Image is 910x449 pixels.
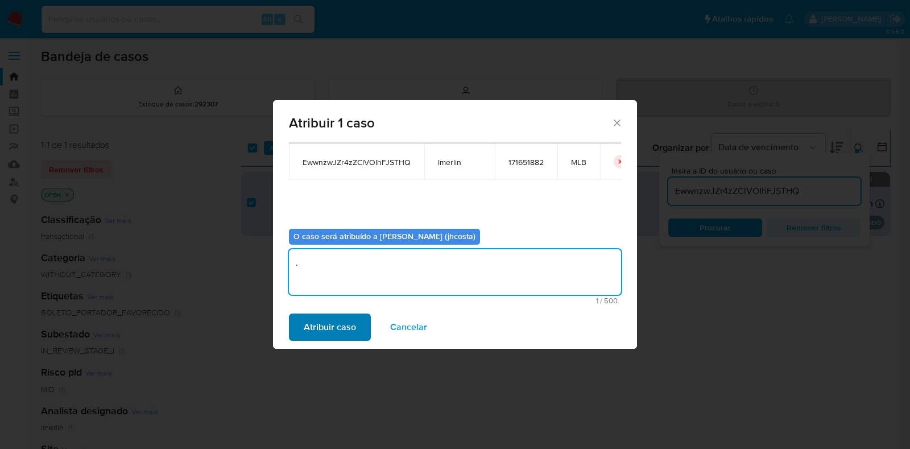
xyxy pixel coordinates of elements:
span: MLB [571,157,586,167]
button: Fechar a janela [611,117,622,127]
div: assign-modal [273,100,637,349]
textarea: . [289,249,621,295]
button: Atribuir caso [289,314,371,341]
span: Máximo 500 caracteres [292,297,618,304]
span: 171651882 [508,157,544,167]
span: EwwnzwJZr4zZClVOIhFJSTHQ [303,157,411,167]
button: Cancelar [375,314,442,341]
span: Atribuir caso [304,315,356,340]
span: Cancelar [390,315,427,340]
span: Atribuir 1 caso [289,116,611,130]
button: icon-button [614,155,627,168]
b: O caso será atribuído a [PERSON_NAME] (jhcosta) [293,230,475,242]
span: lmerlin [438,157,481,167]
